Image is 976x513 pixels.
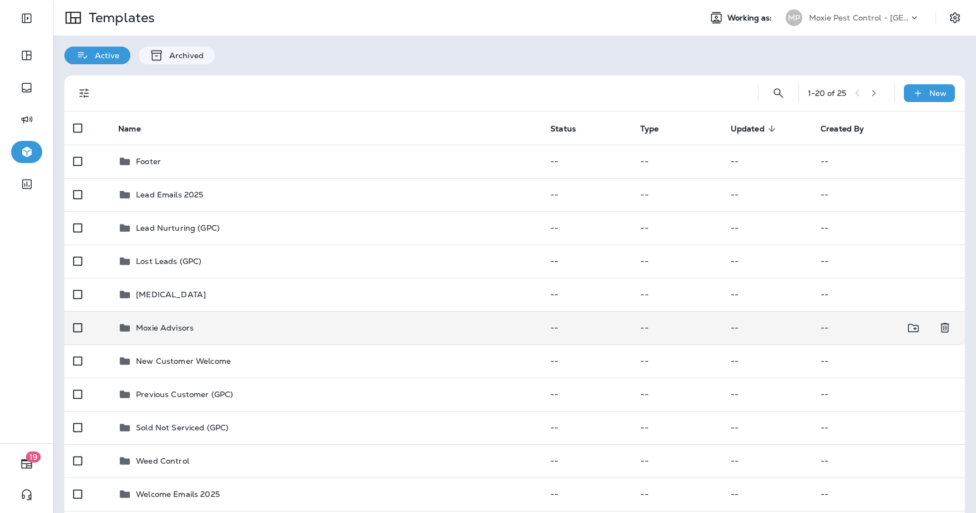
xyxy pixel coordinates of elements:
[84,9,155,26] p: Templates
[164,51,204,60] p: Archived
[136,390,233,399] p: Previous Customer (GPC)
[812,411,965,444] td: --
[722,178,812,211] td: --
[136,224,220,232] p: Lead Nurturing (GPC)
[731,124,765,134] span: Updated
[812,344,965,378] td: --
[731,124,779,134] span: Updated
[11,453,42,475] button: 19
[812,478,965,511] td: --
[89,51,119,60] p: Active
[722,211,812,245] td: --
[542,344,631,378] td: --
[812,311,920,344] td: --
[11,7,42,29] button: Expand Sidebar
[542,245,631,278] td: --
[821,124,864,134] span: Created By
[118,124,141,134] span: Name
[812,278,965,311] td: --
[727,13,775,23] span: Working as:
[902,317,925,339] button: Move to folder
[542,378,631,411] td: --
[812,211,965,245] td: --
[631,378,721,411] td: --
[812,145,965,178] td: --
[722,378,812,411] td: --
[542,278,631,311] td: --
[136,423,229,432] p: Sold Not Serviced (GPC)
[808,89,846,98] div: 1 - 20 of 25
[722,478,812,511] td: --
[722,278,812,311] td: --
[812,444,965,478] td: --
[136,357,231,365] p: New Customer Welcome
[631,344,721,378] td: --
[631,211,721,245] td: --
[136,456,189,465] p: Weed Control
[631,444,721,478] td: --
[631,311,721,344] td: --
[722,245,812,278] td: --
[631,245,721,278] td: --
[812,178,965,211] td: --
[550,124,590,134] span: Status
[809,13,909,22] p: Moxie Pest Control - [GEOGRAPHIC_DATA]
[640,124,659,134] span: Type
[542,211,631,245] td: --
[722,444,812,478] td: --
[812,245,965,278] td: --
[945,8,965,28] button: Settings
[767,82,790,104] button: Search Templates
[722,344,812,378] td: --
[631,178,721,211] td: --
[542,311,631,344] td: --
[73,82,95,104] button: Filters
[542,444,631,478] td: --
[542,478,631,511] td: --
[542,178,631,211] td: --
[722,311,812,344] td: --
[640,124,673,134] span: Type
[136,157,161,166] p: Footer
[542,145,631,178] td: --
[631,478,721,511] td: --
[929,89,947,98] p: New
[786,9,802,26] div: MP
[631,278,721,311] td: --
[136,490,220,499] p: Welcome Emails 2025
[118,124,155,134] span: Name
[136,290,206,299] p: [MEDICAL_DATA]
[136,190,203,199] p: Lead Emails 2025
[722,145,812,178] td: --
[821,124,878,134] span: Created By
[550,124,576,134] span: Status
[722,411,812,444] td: --
[631,145,721,178] td: --
[136,257,201,266] p: Lost Leads (GPC)
[934,317,956,339] button: Delete
[542,411,631,444] td: --
[136,323,194,332] p: Moxie Advisors
[812,378,965,411] td: --
[26,451,41,463] span: 19
[631,411,721,444] td: --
